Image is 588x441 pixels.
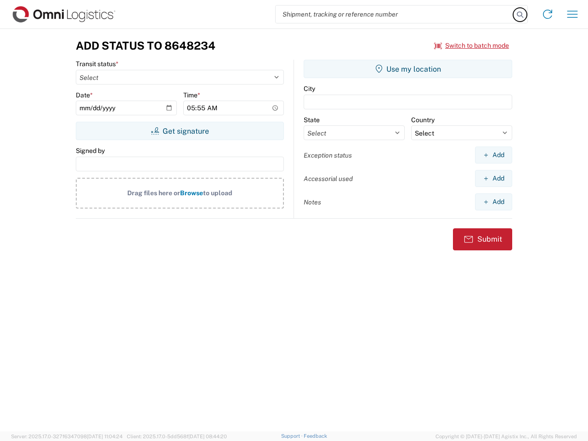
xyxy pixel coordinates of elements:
[304,85,315,93] label: City
[76,147,105,155] label: Signed by
[304,116,320,124] label: State
[180,189,203,197] span: Browse
[76,122,284,140] button: Get signature
[281,433,304,439] a: Support
[203,189,232,197] span: to upload
[127,434,227,439] span: Client: 2025.17.0-5dd568f
[411,116,435,124] label: Country
[87,434,123,439] span: [DATE] 11:04:24
[475,170,512,187] button: Add
[76,39,215,52] h3: Add Status to 8648234
[76,60,119,68] label: Transit status
[183,91,200,99] label: Time
[475,147,512,164] button: Add
[304,60,512,78] button: Use my location
[276,6,514,23] input: Shipment, tracking or reference number
[434,38,509,53] button: Switch to batch mode
[127,189,180,197] span: Drag files here or
[304,198,321,206] label: Notes
[435,432,577,441] span: Copyright © [DATE]-[DATE] Agistix Inc., All Rights Reserved
[304,151,352,159] label: Exception status
[11,434,123,439] span: Server: 2025.17.0-327f6347098
[304,175,353,183] label: Accessorial used
[304,433,327,439] a: Feedback
[76,91,93,99] label: Date
[188,434,227,439] span: [DATE] 08:44:20
[475,193,512,210] button: Add
[453,228,512,250] button: Submit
